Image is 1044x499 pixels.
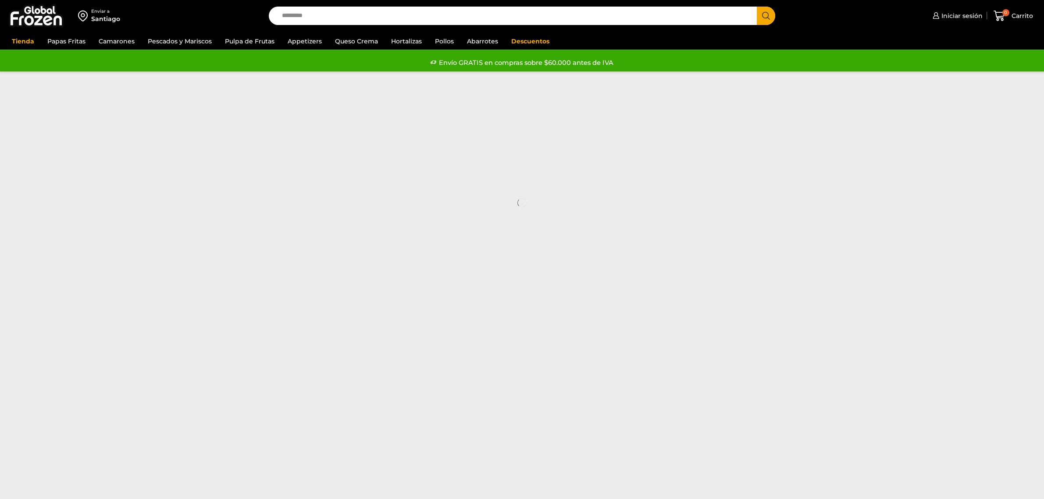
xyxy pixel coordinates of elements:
div: Enviar a [91,8,120,14]
img: address-field-icon.svg [78,8,91,23]
a: Papas Fritas [43,33,90,50]
a: Tienda [7,33,39,50]
a: Queso Crema [331,33,382,50]
a: Camarones [94,33,139,50]
a: Pollos [431,33,458,50]
a: Hortalizas [387,33,426,50]
a: Appetizers [283,33,326,50]
a: Pulpa de Frutas [221,33,279,50]
span: Carrito [1009,11,1033,20]
a: Descuentos [507,33,554,50]
a: Abarrotes [463,33,502,50]
a: 0 Carrito [991,6,1035,26]
span: 0 [1002,9,1009,16]
button: Search button [757,7,775,25]
div: Santiago [91,14,120,23]
a: Pescados y Mariscos [143,33,216,50]
span: Iniciar sesión [939,11,983,20]
a: Iniciar sesión [930,7,983,25]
